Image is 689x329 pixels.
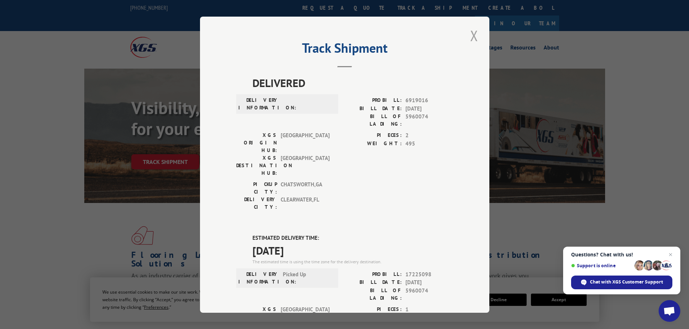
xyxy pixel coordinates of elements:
[405,270,453,278] span: 17225098
[281,181,329,196] span: CHATSWORTH , GA
[405,139,453,148] span: 495
[345,104,402,113] label: BILL DATE:
[405,286,453,302] span: 5960074
[405,104,453,113] span: [DATE]
[571,263,632,268] span: Support is online
[345,96,402,105] label: PROBILL:
[236,154,277,177] label: XGS DESTINATION HUB:
[236,131,277,154] label: XGS ORIGIN HUB:
[405,278,453,287] span: [DATE]
[238,96,279,112] label: DELIVERY INFORMATION:
[345,305,402,313] label: PIECES:
[281,305,329,328] span: [GEOGRAPHIC_DATA]
[659,300,680,322] a: Open chat
[345,139,402,148] label: WEIGHT:
[252,242,453,258] span: [DATE]
[345,286,402,302] label: BILL OF LADING:
[405,96,453,105] span: 6919016
[252,258,453,265] div: The estimated time is using the time zone for the delivery destination.
[281,196,329,211] span: CLEARWATER , FL
[236,181,277,196] label: PICKUP CITY:
[590,279,663,285] span: Chat with XGS Customer Support
[405,113,453,128] span: 5960074
[238,270,279,285] label: DELIVERY INFORMATION:
[252,234,453,242] label: ESTIMATED DELIVERY TIME:
[571,276,672,289] span: Chat with XGS Customer Support
[252,75,453,91] span: DELIVERED
[405,305,453,313] span: 1
[345,278,402,287] label: BILL DATE:
[281,131,329,154] span: [GEOGRAPHIC_DATA]
[236,305,277,328] label: XGS ORIGIN HUB:
[405,131,453,140] span: 2
[236,43,453,57] h2: Track Shipment
[281,154,329,177] span: [GEOGRAPHIC_DATA]
[345,270,402,278] label: PROBILL:
[236,196,277,211] label: DELIVERY CITY:
[468,26,480,46] button: Close modal
[283,270,332,285] span: Picked Up
[345,113,402,128] label: BILL OF LADING:
[345,131,402,140] label: PIECES:
[571,252,672,257] span: Questions? Chat with us!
